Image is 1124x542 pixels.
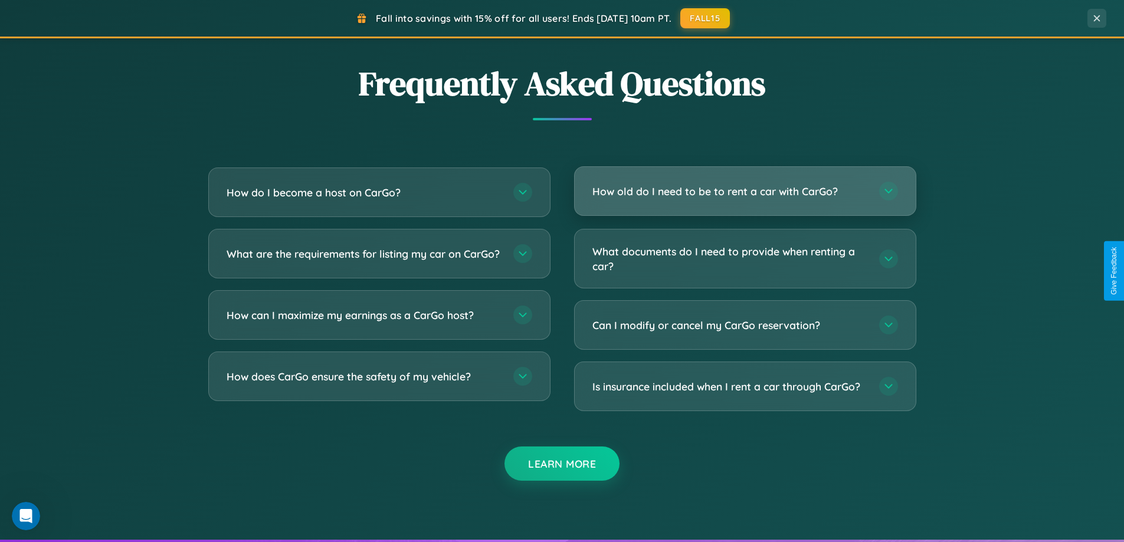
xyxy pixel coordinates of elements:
[208,61,916,106] h2: Frequently Asked Questions
[227,247,502,261] h3: What are the requirements for listing my car on CarGo?
[227,185,502,200] h3: How do I become a host on CarGo?
[12,502,40,530] iframe: Intercom live chat
[680,8,730,28] button: FALL15
[592,244,867,273] h3: What documents do I need to provide when renting a car?
[227,369,502,384] h3: How does CarGo ensure the safety of my vehicle?
[592,318,867,333] h3: Can I modify or cancel my CarGo reservation?
[504,446,620,481] button: Learn More
[592,379,867,394] h3: Is insurance included when I rent a car through CarGo?
[227,308,502,323] h3: How can I maximize my earnings as a CarGo host?
[376,12,671,24] span: Fall into savings with 15% off for all users! Ends [DATE] 10am PT.
[592,184,867,199] h3: How old do I need to be to rent a car with CarGo?
[1110,247,1118,295] div: Give Feedback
